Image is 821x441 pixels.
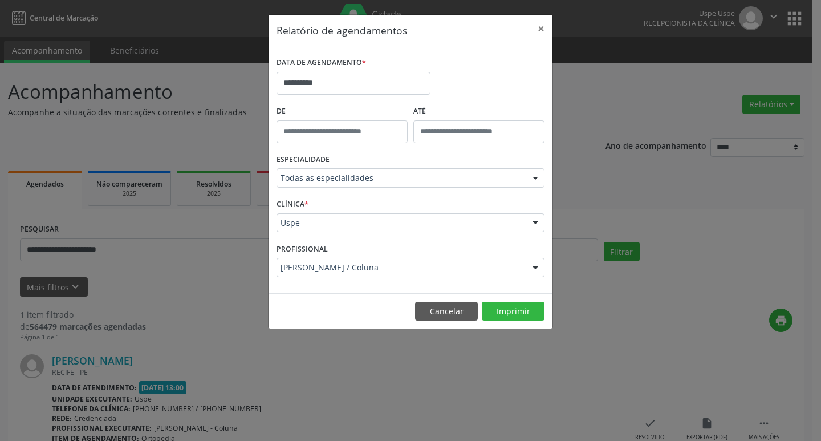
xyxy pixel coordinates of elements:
[277,103,408,120] label: De
[277,196,308,213] label: CLÍNICA
[277,240,328,258] label: PROFISSIONAL
[482,302,544,321] button: Imprimir
[277,23,407,38] h5: Relatório de agendamentos
[281,217,521,229] span: Uspe
[415,302,478,321] button: Cancelar
[277,151,330,169] label: ESPECIALIDADE
[277,54,366,72] label: DATA DE AGENDAMENTO
[413,103,544,120] label: ATÉ
[281,172,521,184] span: Todas as especialidades
[530,15,552,43] button: Close
[281,262,521,273] span: [PERSON_NAME] / Coluna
